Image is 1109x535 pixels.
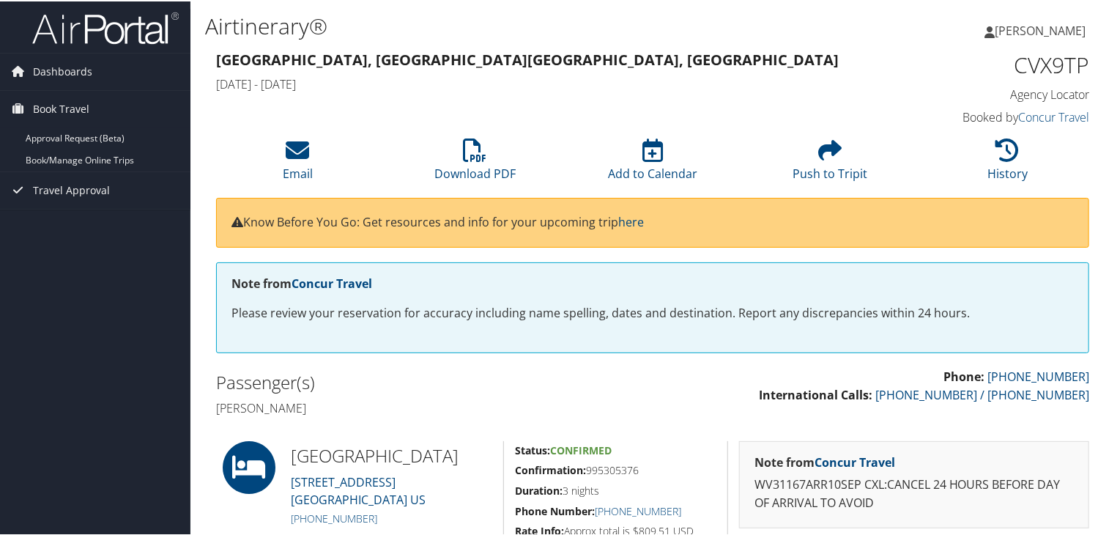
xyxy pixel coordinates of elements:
[888,108,1090,124] h4: Booked by
[216,75,866,91] h4: [DATE] - [DATE]
[987,367,1089,383] a: [PHONE_NUMBER]
[291,442,493,467] h2: [GEOGRAPHIC_DATA]
[231,212,1074,231] p: Know Before You Go: Get resources and info for your upcoming trip
[995,21,1086,37] span: [PERSON_NAME]
[754,453,895,469] strong: Note from
[515,503,595,517] strong: Phone Number:
[515,462,586,476] strong: Confirmation:
[515,442,550,456] strong: Status:
[618,213,644,229] a: here
[434,145,516,180] a: Download PDF
[1018,108,1089,124] a: Concur Travel
[291,473,426,506] a: [STREET_ADDRESS][GEOGRAPHIC_DATA] US
[515,482,716,497] h5: 3 nights
[216,399,642,415] h4: [PERSON_NAME]
[888,85,1090,101] h4: Agency Locator
[595,503,681,517] a: [PHONE_NUMBER]
[515,462,716,476] h5: 995305376
[984,7,1100,51] a: [PERSON_NAME]
[33,89,89,126] span: Book Travel
[33,52,92,89] span: Dashboards
[515,482,563,496] strong: Duration:
[815,453,895,469] a: Concur Travel
[205,10,802,40] h1: Airtinerary®
[292,274,372,290] a: Concur Travel
[888,48,1090,79] h1: CVX9TP
[875,385,1089,402] a: [PHONE_NUMBER] / [PHONE_NUMBER]
[33,171,110,207] span: Travel Approval
[231,303,1074,322] p: Please review your reservation for accuracy including name spelling, dates and destination. Repor...
[608,145,697,180] a: Add to Calendar
[793,145,867,180] a: Push to Tripit
[32,10,179,44] img: airportal-logo.png
[231,274,372,290] strong: Note from
[216,369,642,394] h2: Passenger(s)
[943,367,984,383] strong: Phone:
[283,145,313,180] a: Email
[759,385,872,402] strong: International Calls:
[216,48,839,68] strong: [GEOGRAPHIC_DATA], [GEOGRAPHIC_DATA] [GEOGRAPHIC_DATA], [GEOGRAPHIC_DATA]
[550,442,612,456] span: Confirmed
[987,145,1028,180] a: History
[754,474,1074,512] p: WV31167ARR10SEP CXL:CANCEL 24 HOURS BEFORE DAY OF ARRIVAL TO AVOID
[291,510,377,524] a: [PHONE_NUMBER]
